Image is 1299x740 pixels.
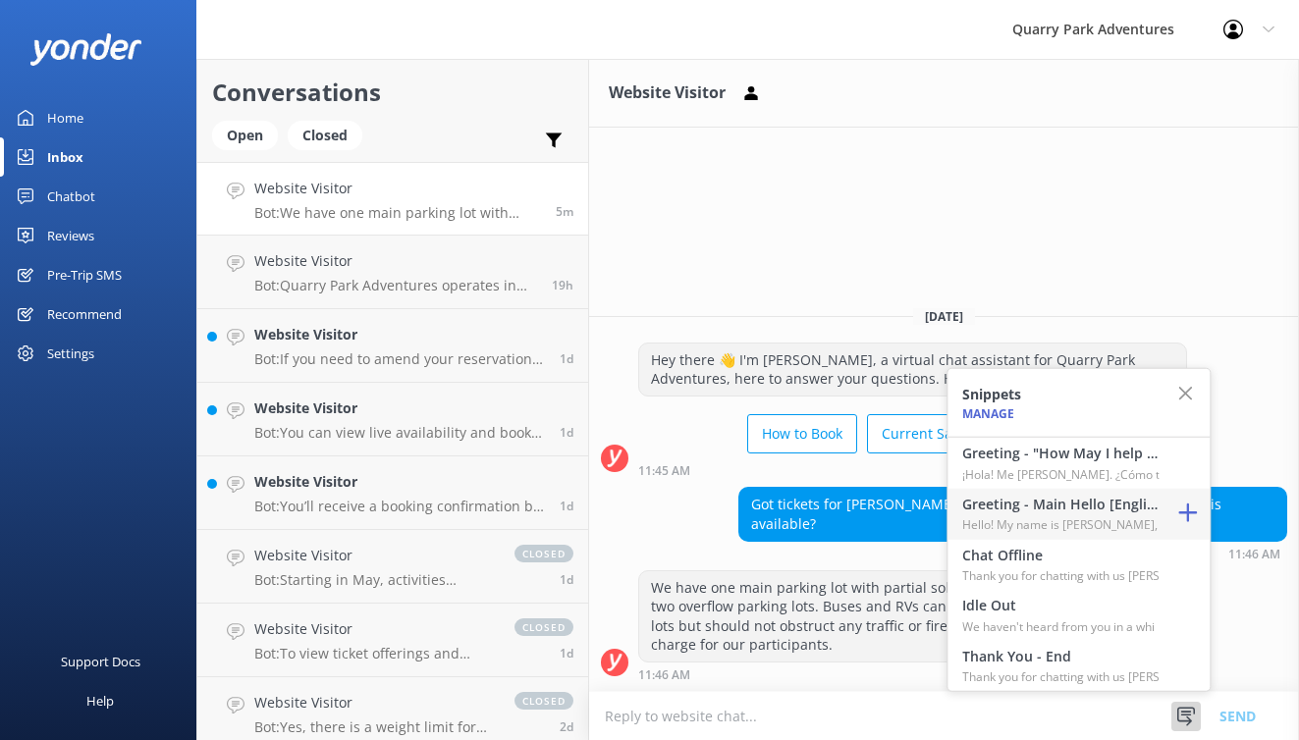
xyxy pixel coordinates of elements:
[197,530,588,604] a: Website VisitorBot:Starting in May, activities typically start every half hour between 8:30 a.m. ...
[638,465,690,477] strong: 11:45 AM
[47,98,83,137] div: Home
[560,718,573,735] span: Sep 20 2025 09:11am (UTC -07:00) America/Tijuana
[254,277,537,294] p: Bot: Quarry Park Adventures operates in rain and most weather conditions, but may close in extrem...
[514,618,573,636] span: closed
[556,203,573,220] span: Sep 22 2025 11:46am (UTC -07:00) America/Tijuana
[1165,489,1210,540] button: Add
[962,595,1159,616] h4: Idle Out
[639,344,1186,396] div: Hey there 👋 I'm [PERSON_NAME], a virtual chat assistant for Quarry Park Adventures, here to answe...
[739,488,1286,540] div: Got tickets for [PERSON_NAME] concert, [DATE]. What kind of parking is available?
[254,324,545,345] h4: Website Visitor
[254,204,541,222] p: Bot: We have one main parking lot with partial solar panel shade cover, as well as two overflow p...
[47,334,94,373] div: Settings
[254,645,495,662] p: Bot: To view ticket offerings and prices for adults, please visit [URL][DOMAIN_NAME].
[962,384,1021,405] h4: Snippets
[514,545,573,562] span: closed
[254,692,495,714] h4: Website Visitor
[254,350,545,368] p: Bot: If you need to amend your reservation, please contact the Quarry Park team at [PHONE_NUMBER]...
[254,250,537,272] h4: Website Visitor
[962,544,1159,565] h4: Chat Offline
[47,177,95,216] div: Chatbot
[212,124,288,145] a: Open
[254,618,495,640] h4: Website Visitor
[552,277,573,293] span: Sep 21 2025 03:59pm (UTC -07:00) America/Tijuana
[962,465,1159,484] p: ¡Hola! Me [PERSON_NAME]. ¿Cómo te p
[962,616,1159,635] p: We haven't heard from you in a whi
[254,718,495,736] p: Bot: Yes, there is a weight limit for certain activities. For the Free Fall and Rock Climbing act...
[962,494,1159,515] h4: Greeting - Main Hello [English]
[197,162,588,236] a: Website VisitorBot:We have one main parking lot with partial solar panel shade cover, as well as ...
[962,443,1159,464] h4: Greeting - "How May I help you?" [Spanish]
[47,137,83,177] div: Inbox
[197,309,588,383] a: Website VisitorBot:If you need to amend your reservation, please contact the Quarry Park team at ...
[639,571,1186,661] div: We have one main parking lot with partial solar panel shade cover, as well as two overflow parkin...
[86,681,114,720] div: Help
[212,121,278,150] div: Open
[197,604,588,677] a: Website VisitorBot:To view ticket offerings and prices for adults, please visit [URL][DOMAIN_NAME...
[747,414,857,453] button: How to Book
[254,498,545,515] p: Bot: You’ll receive a booking confirmation by email after completing your reservation. If you did...
[47,294,122,334] div: Recommend
[197,236,588,309] a: Website VisitorBot:Quarry Park Adventures operates in rain and most weather conditions, but may c...
[254,471,545,493] h4: Website Visitor
[638,463,1187,477] div: Sep 22 2025 11:45am (UTC -07:00) America/Tijuana
[254,424,545,442] p: Bot: You can view live availability and book tickets online at [URL][DOMAIN_NAME].
[913,308,975,325] span: [DATE]
[560,350,573,367] span: Sep 20 2025 08:44pm (UTC -07:00) America/Tijuana
[288,124,372,145] a: Closed
[254,397,545,419] h4: Website Visitor
[962,667,1159,686] p: Thank you for chatting with us [PERSON_NAME]
[638,669,690,681] strong: 11:46 AM
[212,74,573,111] h2: Conversations
[560,571,573,588] span: Sep 20 2025 04:44pm (UTC -07:00) America/Tijuana
[197,456,588,530] a: Website VisitorBot:You’ll receive a booking confirmation by email after completing your reservati...
[867,414,1044,453] button: Current Sales & Offers
[738,547,1287,560] div: Sep 22 2025 11:46am (UTC -07:00) America/Tijuana
[1228,549,1280,560] strong: 11:46 AM
[638,667,1187,681] div: Sep 22 2025 11:46am (UTC -07:00) America/Tijuana
[61,642,140,681] div: Support Docs
[609,80,726,106] h3: Website Visitor
[560,498,573,514] span: Sep 20 2025 06:20pm (UTC -07:00) America/Tijuana
[560,645,573,661] span: Sep 20 2025 12:09pm (UTC -07:00) America/Tijuana
[560,424,573,441] span: Sep 20 2025 07:47pm (UTC -07:00) America/Tijuana
[254,571,495,589] p: Bot: Starting in May, activities typically start every half hour between 8:30 a.m. and 6 p.m., wi...
[962,515,1159,534] p: Hello! My name is [PERSON_NAME], a member
[47,216,94,255] div: Reviews
[1175,369,1210,420] button: Close
[288,121,362,150] div: Closed
[514,692,573,710] span: closed
[962,405,1014,422] a: Manage
[47,255,122,294] div: Pre-Trip SMS
[254,545,495,566] h4: Website Visitor
[254,178,541,199] h4: Website Visitor
[29,33,142,66] img: yonder-white-logo.png
[962,566,1159,585] p: Thank you for chatting with us [PERSON_NAME]
[197,383,588,456] a: Website VisitorBot:You can view live availability and book tickets online at [URL][DOMAIN_NAME].1d
[962,645,1159,666] h4: Thank You - End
